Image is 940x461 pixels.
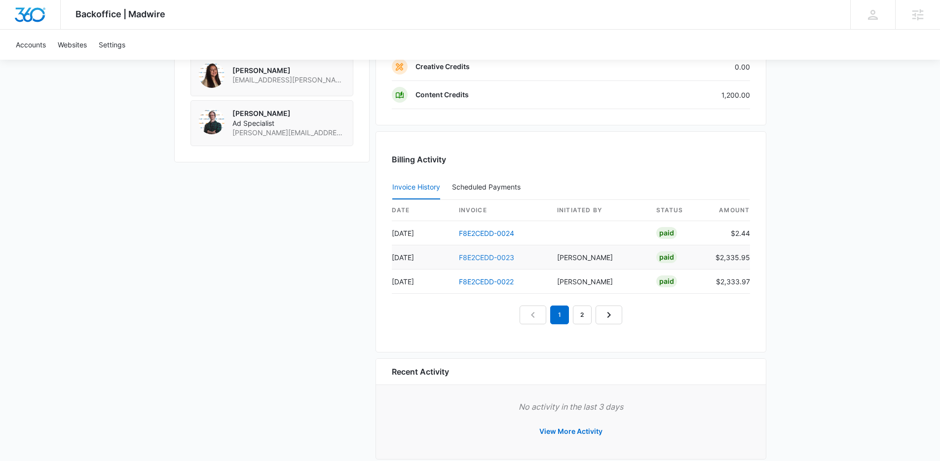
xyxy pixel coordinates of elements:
[10,30,52,60] a: Accounts
[656,227,677,239] div: Paid
[232,128,345,138] span: [PERSON_NAME][EMAIL_ADDRESS][PERSON_NAME][DOMAIN_NAME]
[520,306,622,324] nav: Pagination
[75,9,165,19] span: Backoffice | Madwire
[656,275,677,287] div: Paid
[392,366,449,378] h6: Recent Activity
[529,420,612,443] button: View More Activity
[52,30,93,60] a: Websites
[392,154,750,165] h3: Billing Activity
[708,269,750,294] td: $2,333.97
[199,62,225,88] img: Audriana Talamantes
[549,245,648,269] td: [PERSON_NAME]
[708,200,750,221] th: amount
[232,75,345,85] span: [EMAIL_ADDRESS][PERSON_NAME][DOMAIN_NAME]
[596,306,622,324] a: Next Page
[708,245,750,269] td: $2,335.95
[392,245,451,269] td: [DATE]
[392,221,451,245] td: [DATE]
[392,401,750,413] p: No activity in the last 3 days
[656,251,677,263] div: Paid
[232,109,345,118] p: [PERSON_NAME]
[645,81,750,109] td: 1,200.00
[459,253,514,262] a: F8E2CEDD-0023
[232,118,345,128] span: Ad Specialist
[645,53,750,81] td: 0.00
[459,277,514,286] a: F8E2CEDD-0022
[415,62,470,72] p: Creative Credits
[392,269,451,294] td: [DATE]
[232,66,345,76] p: [PERSON_NAME]
[459,229,514,237] a: F8E2CEDD-0024
[452,184,525,191] div: Scheduled Payments
[392,200,451,221] th: date
[93,30,131,60] a: Settings
[392,176,440,199] button: Invoice History
[549,269,648,294] td: [PERSON_NAME]
[199,109,225,134] img: Andrew Gilbert
[451,200,549,221] th: invoice
[648,200,708,221] th: status
[550,306,569,324] em: 1
[415,90,469,100] p: Content Credits
[573,306,592,324] a: Page 2
[549,200,648,221] th: Initiated By
[708,221,750,245] td: $2.44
